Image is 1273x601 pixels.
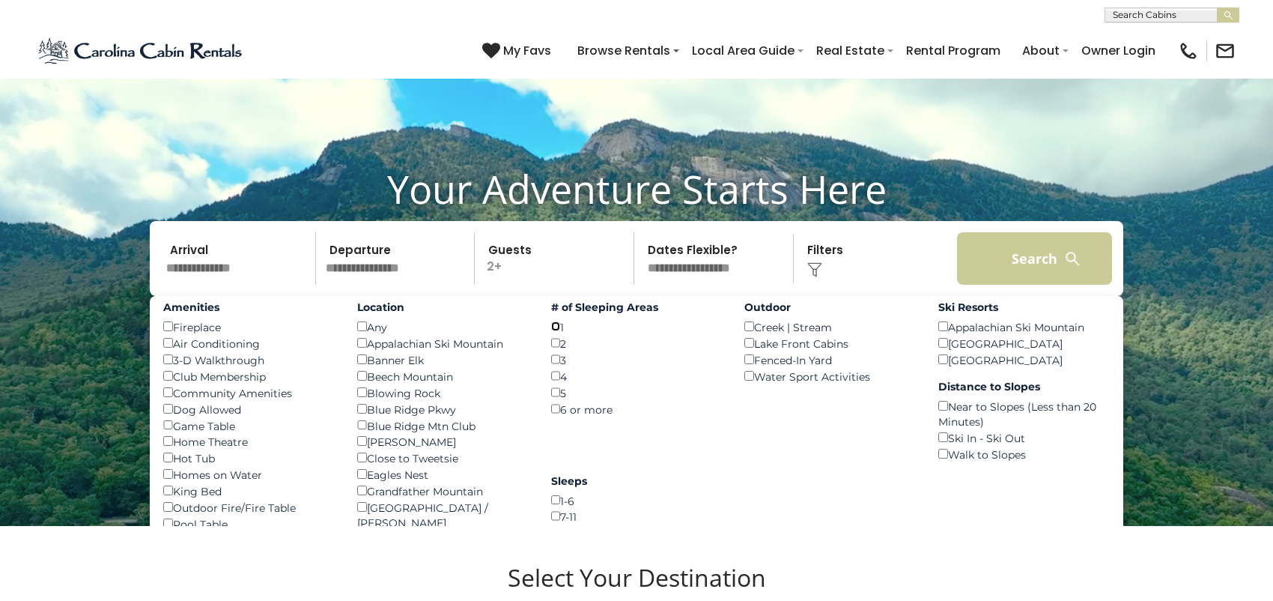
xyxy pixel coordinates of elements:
[744,335,916,351] div: Lake Front Cabins
[938,335,1110,351] div: [GEOGRAPHIC_DATA]
[163,300,335,315] label: Amenities
[163,499,335,516] div: Outdoor Fire/Fire Table
[551,508,723,525] div: 7-11
[163,466,335,483] div: Homes on Water
[938,318,1110,335] div: Appalachian Ski Mountain
[809,37,892,64] a: Real Estate
[570,37,678,64] a: Browse Rentals
[938,300,1110,315] label: Ski Resorts
[938,429,1110,446] div: Ski In - Ski Out
[551,368,723,384] div: 4
[357,466,529,483] div: Eagles Nest
[551,525,723,541] div: 12-16
[1015,37,1067,64] a: About
[357,483,529,499] div: Grandfather Mountain
[163,335,335,351] div: Air Conditioning
[551,474,723,489] label: Sleeps
[482,41,555,61] a: My Favs
[1074,37,1163,64] a: Owner Login
[744,351,916,368] div: Fenced-In Yard
[357,368,529,384] div: Beech Mountain
[938,446,1110,462] div: Walk to Slopes
[503,41,551,60] span: My Favs
[551,351,723,368] div: 3
[163,401,335,417] div: Dog Allowed
[163,450,335,466] div: Hot Tub
[163,351,335,368] div: 3-D Walkthrough
[1063,250,1082,268] img: search-regular-white.png
[357,417,529,434] div: Blue Ridge Mtn Club
[37,36,245,66] img: Blue-2.png
[1178,40,1199,61] img: phone-regular-black.png
[163,433,335,450] div: Home Theatre
[163,516,335,532] div: Pool Table
[357,384,529,401] div: Blowing Rock
[551,300,723,315] label: # of Sleeping Areas
[744,300,916,315] label: Outdoor
[684,37,802,64] a: Local Area Guide
[938,398,1110,429] div: Near to Slopes (Less than 20 Minutes)
[938,379,1110,394] label: Distance to Slopes
[163,483,335,499] div: King Bed
[551,335,723,351] div: 2
[551,401,723,417] div: 6 or more
[1215,40,1236,61] img: mail-regular-black.png
[551,492,723,509] div: 1-6
[357,401,529,417] div: Blue Ridge Pkwy
[357,450,529,466] div: Close to Tweetsie
[163,368,335,384] div: Club Membership
[899,37,1008,64] a: Rental Program
[357,351,529,368] div: Banner Elk
[551,384,723,401] div: 5
[357,433,529,450] div: [PERSON_NAME]
[357,300,529,315] label: Location
[938,351,1110,368] div: [GEOGRAPHIC_DATA]
[357,318,529,335] div: Any
[357,499,529,531] div: [GEOGRAPHIC_DATA] / [PERSON_NAME]
[163,384,335,401] div: Community Amenities
[163,318,335,335] div: Fireplace
[357,335,529,351] div: Appalachian Ski Mountain
[479,232,634,285] p: 2+
[807,262,822,277] img: filter--v1.png
[11,166,1262,212] h1: Your Adventure Starts Here
[163,417,335,434] div: Game Table
[744,368,916,384] div: Water Sport Activities
[744,318,916,335] div: Creek | Stream
[551,318,723,335] div: 1
[957,232,1112,285] button: Search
